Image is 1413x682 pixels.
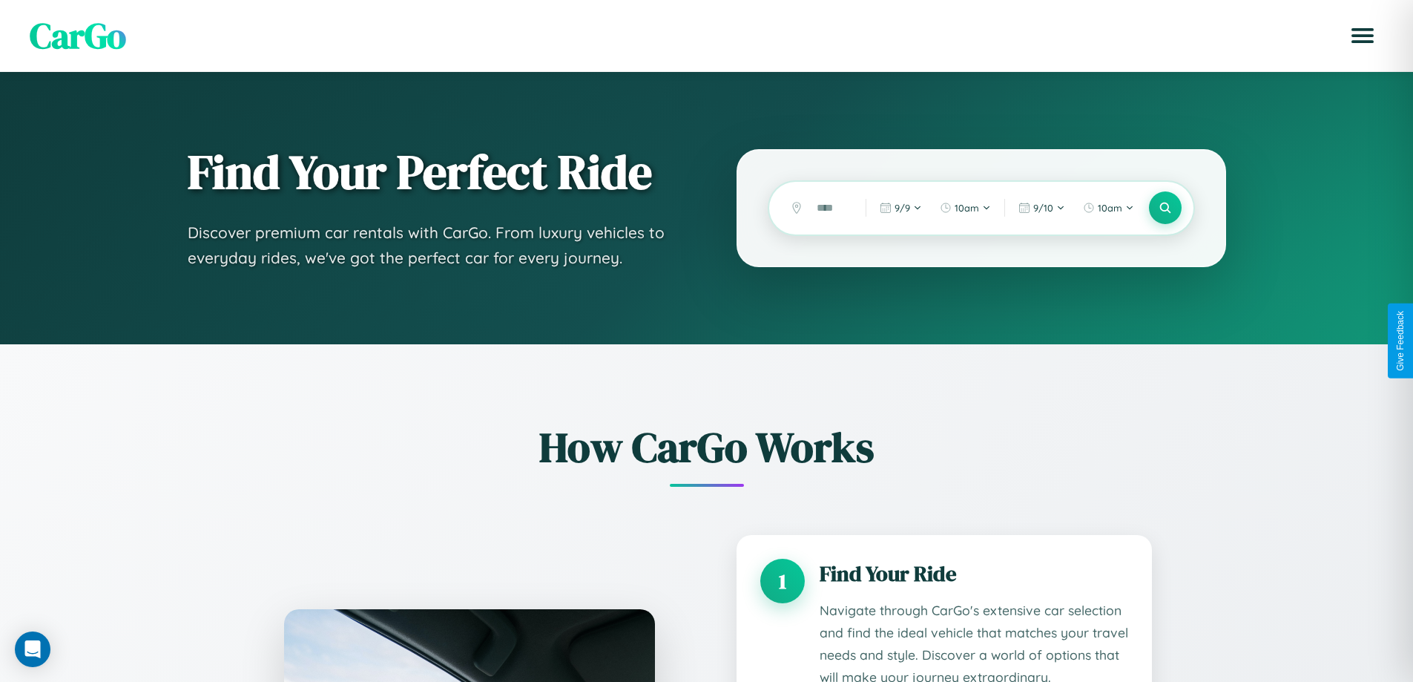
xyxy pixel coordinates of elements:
h1: Find Your Perfect Ride [188,146,677,198]
div: 1 [760,559,805,603]
h2: How CarGo Works [262,419,1152,476]
button: 9/9 [872,196,929,220]
h3: Find Your Ride [820,559,1128,588]
button: 10am [1076,196,1142,220]
div: Give Feedback [1395,311,1406,371]
button: 10am [932,196,998,220]
button: Open menu [1342,15,1383,56]
span: 10am [1098,202,1122,214]
span: CarGo [30,11,126,60]
span: 9 / 9 [895,202,910,214]
span: 9 / 10 [1033,202,1053,214]
span: 10am [955,202,979,214]
button: 9/10 [1011,196,1073,220]
p: Discover premium car rentals with CarGo. From luxury vehicles to everyday rides, we've got the pe... [188,220,677,270]
div: Open Intercom Messenger [15,632,50,667]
